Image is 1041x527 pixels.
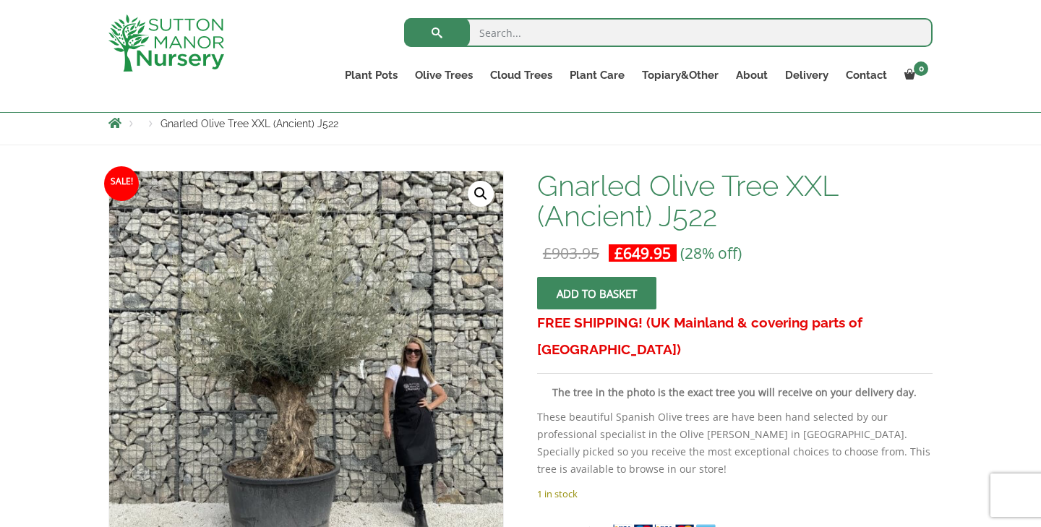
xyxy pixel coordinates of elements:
a: Plant Pots [336,65,406,85]
a: 0 [896,65,933,85]
a: Cloud Trees [481,65,561,85]
nav: Breadcrumbs [108,117,933,129]
span: 0 [914,61,928,76]
a: Olive Trees [406,65,481,85]
a: Topiary&Other [633,65,727,85]
a: View full-screen image gallery [468,181,494,207]
span: £ [614,243,623,263]
a: Contact [837,65,896,85]
a: Plant Care [561,65,633,85]
a: About [727,65,776,85]
a: Delivery [776,65,837,85]
span: Sale! [104,166,139,201]
span: Gnarled Olive Tree XXL (Ancient) J522 [160,118,338,129]
h1: Gnarled Olive Tree XXL (Ancient) J522 [537,171,933,231]
span: £ [543,243,552,263]
img: logo [108,14,224,72]
bdi: 903.95 [543,243,599,263]
input: Search... [404,18,933,47]
p: 1 in stock [537,485,933,502]
bdi: 649.95 [614,243,671,263]
h3: FREE SHIPPING! (UK Mainland & covering parts of [GEOGRAPHIC_DATA]) [537,309,933,363]
p: These beautiful Spanish Olive trees are have been hand selected by our professional specialist in... [537,408,933,478]
button: Add to basket [537,277,656,309]
strong: The tree in the photo is the exact tree you will receive on your delivery day. [552,385,917,399]
span: (28% off) [680,243,742,263]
